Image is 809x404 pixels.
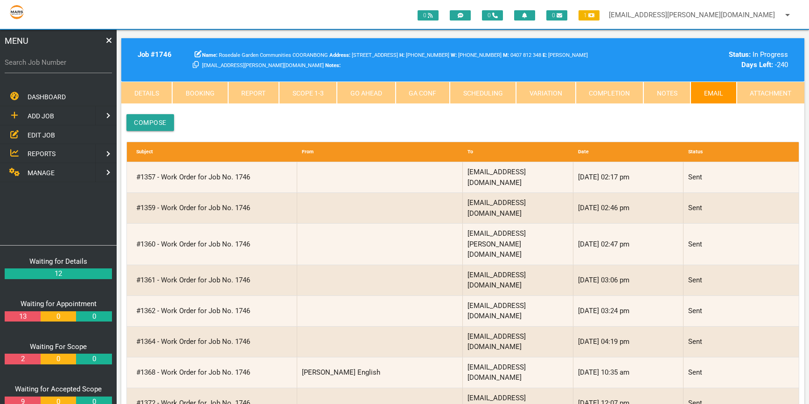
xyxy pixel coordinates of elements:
span: [STREET_ADDRESS] [329,52,398,58]
span: MENU [5,34,28,47]
a: Booking [172,82,228,104]
div: Subject [132,142,297,162]
a: Waiting For Scope [30,342,87,351]
div: [EMAIL_ADDRESS][DOMAIN_NAME] [463,265,573,295]
div: #1360 - Work Order for Job No. 1746 [132,224,297,265]
span: DASHBOARD [28,93,66,101]
label: Search Job Number [5,57,112,68]
a: GA Conf [396,82,450,104]
div: Sent [683,193,794,223]
div: #1361 - Work Order for Job No. 1746 [132,265,297,295]
div: [DATE] 04:19 pm [573,327,684,357]
b: Status: [729,50,751,59]
a: 2 [5,354,40,364]
a: 0 [41,354,76,364]
span: [PHONE_NUMBER] [451,52,502,58]
div: [EMAIL_ADDRESS][DOMAIN_NAME] [463,357,573,388]
a: Scheduling [450,82,516,104]
div: #1368 - Work Order for Job No. 1746 [132,357,297,388]
div: [PERSON_NAME] English [297,357,463,388]
div: #1357 - Work Order for Job No. 1746 [132,162,297,192]
a: Compose [126,114,174,131]
a: Attachment [737,82,804,104]
span: Rosedale Garden Communities COORANBONG [202,52,328,58]
a: Completion [576,82,643,104]
b: M: [503,52,509,58]
b: Address: [329,52,350,58]
div: [DATE] 02:46 pm [573,193,684,223]
span: 0 [418,10,439,21]
a: 0 [76,311,112,322]
div: Date [573,142,684,162]
a: Waiting for Details [29,257,87,266]
div: Sent [683,162,794,192]
div: Sent [683,224,794,265]
div: #1362 - Work Order for Job No. 1746 [132,296,297,326]
a: 0 [76,354,112,364]
div: [EMAIL_ADDRESS][PERSON_NAME][DOMAIN_NAME] [463,224,573,265]
div: In Progress -240 [633,49,788,70]
a: 12 [5,268,112,279]
a: 13 [5,311,40,322]
div: #1364 - Work Order for Job No. 1746 [132,327,297,357]
b: Notes: [325,62,341,68]
div: [DATE] 10:35 am [573,357,684,388]
div: [DATE] 02:17 pm [573,162,684,192]
b: Name: [202,52,217,58]
a: 0 [41,311,76,322]
a: Waiting for Appointment [21,300,97,308]
b: H: [399,52,404,58]
span: MANAGE [28,169,55,177]
div: Sent [683,265,794,295]
a: Email [690,82,736,104]
div: Sent [683,357,794,388]
a: Report [228,82,279,104]
div: [DATE] 02:47 pm [573,224,684,265]
div: #1359 - Work Order for Job No. 1746 [132,193,297,223]
a: Go Ahead [337,82,395,104]
a: Details [121,82,172,104]
span: Home phone [399,52,449,58]
a: Scope 1-3 [279,82,337,104]
img: s3file [9,5,24,20]
b: Job # 1746 [138,50,172,59]
a: Notes [643,82,690,104]
b: W: [451,52,457,58]
div: Sent [683,296,794,326]
a: Variation [516,82,575,104]
div: [EMAIL_ADDRESS][DOMAIN_NAME] [463,296,573,326]
span: 0 [482,10,503,21]
div: Status [683,142,794,162]
span: ADD JOB [28,112,54,120]
span: Jamie [503,52,541,58]
span: REPORTS [28,150,56,157]
div: [EMAIL_ADDRESS][DOMAIN_NAME] [463,193,573,223]
span: 0 [546,10,567,21]
div: [DATE] 03:06 pm [573,265,684,295]
div: [EMAIL_ADDRESS][DOMAIN_NAME] [463,162,573,192]
div: From [297,142,463,162]
span: EDIT JOB [28,131,55,138]
b: E: [543,52,547,58]
a: Click here copy customer information. [193,61,199,69]
div: Sent [683,327,794,357]
div: To [463,142,573,162]
div: [DATE] 03:24 pm [573,296,684,326]
a: Waiting for Accepted Scope [15,385,102,393]
div: [EMAIL_ADDRESS][DOMAIN_NAME] [463,327,573,357]
span: 1 [579,10,600,21]
b: Days Left: [741,61,773,69]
